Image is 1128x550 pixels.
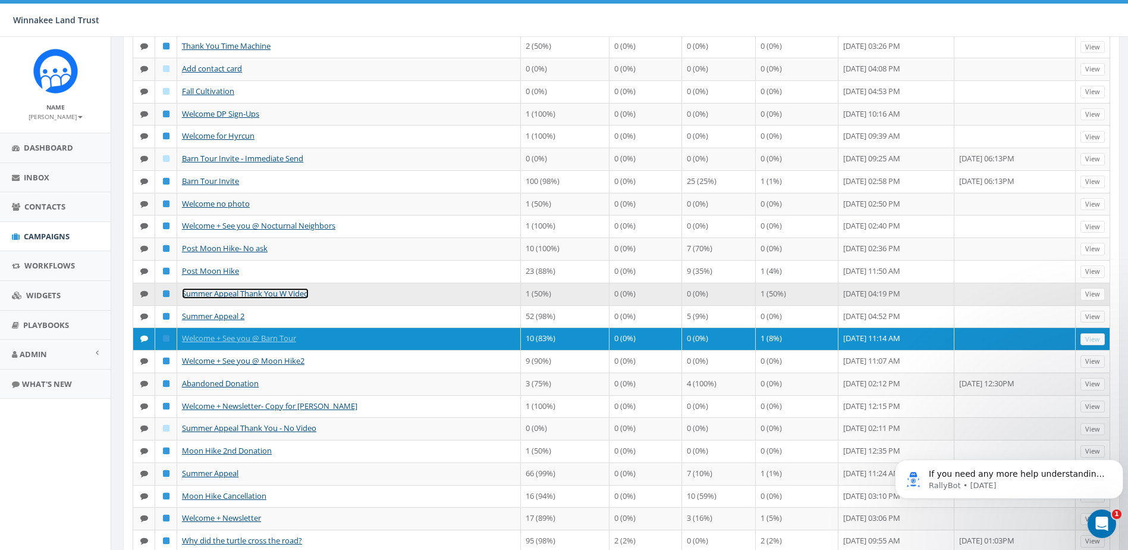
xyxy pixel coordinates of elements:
[756,215,838,237] td: 0 (0%)
[1080,131,1105,143] a: View
[1080,221,1105,233] a: View
[1080,535,1105,548] a: View
[163,312,169,320] i: Published
[163,65,169,73] i: Draft
[182,490,266,501] a: Moon Hike Cancellation
[1080,153,1105,165] a: View
[609,148,682,170] td: 0 (0%)
[756,103,838,126] td: 0 (0%)
[756,485,838,508] td: 0 (0%)
[954,373,1076,395] td: [DATE] 12:30PM
[140,110,148,118] i: Text SMS
[140,87,148,95] i: Text SMS
[140,200,148,208] i: Text SMS
[182,311,244,321] a: Summer Appeal 2
[23,320,69,330] span: Playbooks
[521,440,609,462] td: 1 (50%)
[163,447,169,455] i: Published
[521,103,609,126] td: 1 (100%)
[521,283,609,305] td: 1 (50%)
[609,237,682,260] td: 0 (0%)
[609,103,682,126] td: 0 (0%)
[609,170,682,193] td: 0 (0%)
[756,80,838,103] td: 0 (0%)
[682,462,756,485] td: 7 (10%)
[1080,355,1105,368] a: View
[682,237,756,260] td: 7 (70%)
[521,485,609,508] td: 16 (94%)
[609,395,682,418] td: 0 (0%)
[140,267,148,275] i: Text SMS
[140,537,148,545] i: Text SMS
[1080,513,1105,526] a: View
[521,35,609,58] td: 2 (50%)
[521,305,609,328] td: 52 (98%)
[140,65,148,73] i: Text SMS
[163,514,169,522] i: Published
[838,260,954,283] td: [DATE] 11:50 AM
[163,424,169,432] i: Draft
[24,260,75,271] span: Workflows
[609,462,682,485] td: 0 (0%)
[1088,510,1116,538] iframe: Intercom live chat
[838,395,954,418] td: [DATE] 12:15 PM
[182,468,238,479] a: Summer Appeal
[140,470,148,477] i: Text SMS
[838,58,954,80] td: [DATE] 04:08 PM
[182,130,254,141] a: Welcome for Hyrcun
[838,350,954,373] td: [DATE] 11:07 AM
[838,35,954,58] td: [DATE] 03:26 PM
[20,349,47,360] span: Admin
[182,153,303,164] a: Barn Tour Invite - Immediate Send
[140,132,148,140] i: Text SMS
[609,350,682,373] td: 0 (0%)
[609,283,682,305] td: 0 (0%)
[182,401,357,411] a: Welcome + Newsletter- Copy for [PERSON_NAME]
[609,417,682,440] td: 0 (0%)
[26,290,61,301] span: Widgets
[756,148,838,170] td: 0 (0%)
[521,237,609,260] td: 10 (100%)
[29,112,83,121] small: [PERSON_NAME]
[521,58,609,80] td: 0 (0%)
[182,243,268,254] a: Post Moon Hike- No ask
[163,470,169,477] i: Published
[521,193,609,215] td: 1 (50%)
[163,42,169,50] i: Published
[682,215,756,237] td: 0 (0%)
[756,395,838,418] td: 0 (0%)
[182,333,296,343] a: Welcome + See you @ Barn Tour
[682,170,756,193] td: 25 (25%)
[140,42,148,50] i: Text SMS
[756,260,838,283] td: 1 (4%)
[756,305,838,328] td: 0 (0%)
[1080,333,1105,346] a: View
[609,327,682,350] td: 0 (0%)
[838,507,954,530] td: [DATE] 03:06 PM
[1080,63,1105,76] a: View
[182,220,335,231] a: Welcome + See you @ Nocturnal Neighbors
[838,148,954,170] td: [DATE] 09:25 AM
[609,373,682,395] td: 0 (0%)
[682,305,756,328] td: 5 (9%)
[756,462,838,485] td: 1 (1%)
[182,445,272,456] a: Moon Hike 2nd Donation
[140,312,148,320] i: Text SMS
[1080,423,1105,436] a: View
[182,40,271,51] a: Thank You Time Machine
[521,260,609,283] td: 23 (88%)
[682,485,756,508] td: 10 (59%)
[521,327,609,350] td: 10 (83%)
[756,507,838,530] td: 1 (5%)
[682,440,756,462] td: 0 (0%)
[682,283,756,305] td: 0 (0%)
[756,373,838,395] td: 0 (0%)
[140,447,148,455] i: Text SMS
[1080,176,1105,188] a: View
[838,237,954,260] td: [DATE] 02:36 PM
[838,327,954,350] td: [DATE] 11:14 AM
[29,111,83,121] a: [PERSON_NAME]
[140,335,148,342] i: Text SMS
[182,265,239,276] a: Post Moon Hike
